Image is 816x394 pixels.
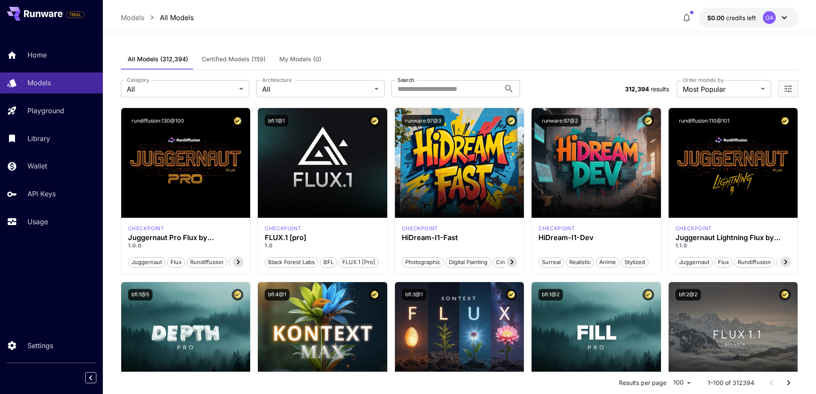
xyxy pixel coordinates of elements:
[128,225,164,232] p: checkpoint
[398,76,414,84] label: Search
[776,256,802,268] button: schnell
[566,258,594,267] span: Realistic
[402,225,438,232] div: HiDream Fast
[493,258,525,267] span: Cinematic
[127,76,149,84] label: Category
[734,256,774,268] button: rundiffusion
[265,242,380,250] p: 1.0
[683,84,757,94] span: Most Popular
[160,12,194,23] a: All Models
[265,256,318,268] button: Black Forest Labs
[265,289,290,301] button: bfl:4@1
[538,289,563,301] button: bfl:1@2
[128,55,188,63] span: All Models (312,394)
[683,76,723,84] label: Order models by
[777,258,802,267] span: schnell
[128,256,165,268] button: juggernaut
[128,289,152,301] button: bfl:1@5
[539,258,564,267] span: Surreal
[596,258,619,267] span: Anime
[66,12,84,18] span: TRIAL
[232,289,243,301] button: Certified Model – Vetted for best performance and includes a commercial license.
[643,115,654,126] button: Certified Model – Vetted for best performance and includes a commercial license.
[128,115,188,126] button: rundiffusion:130@100
[699,8,798,27] button: $0.00OA
[402,225,438,232] p: checkpoint
[707,14,726,21] span: $0.00
[676,225,712,232] div: FLUX.1 D
[780,374,797,391] button: Go to next page
[676,258,712,267] span: juggernaut
[66,9,85,20] span: Add your payment card to enable full platform functionality.
[121,12,144,23] p: Models
[127,84,236,94] span: All
[445,256,491,268] button: Digital Painting
[27,133,50,144] p: Library
[676,234,791,242] h3: Juggernaut Lightning Flux by RunDiffusion
[229,258,244,267] span: pro
[128,225,164,232] div: FLUX.1 D
[265,225,301,232] div: fluxpro
[27,340,53,351] p: Settings
[187,258,227,267] span: rundiffusion
[262,76,291,84] label: Architecture
[566,256,594,268] button: Realistic
[651,85,669,93] span: results
[320,258,337,267] span: BFL
[402,115,445,126] button: runware:97@3
[128,242,244,250] p: 1.0.0
[27,105,64,116] p: Playground
[538,225,575,232] div: HiDream Dev
[121,12,194,23] nav: breadcrumb
[643,289,654,301] button: Certified Model – Vetted for best performance and includes a commercial license.
[128,234,244,242] div: Juggernaut Pro Flux by RunDiffusion
[493,256,526,268] button: Cinematic
[27,217,48,227] p: Usage
[265,115,288,126] button: bfl:1@1
[714,256,732,268] button: flux
[85,372,96,383] button: Collapse sidebar
[676,289,701,301] button: bfl:2@2
[27,50,47,60] p: Home
[676,242,791,250] p: 1.1.0
[715,258,732,267] span: flux
[676,115,733,126] button: rundiffusion:110@101
[202,55,266,63] span: Certified Models (159)
[708,379,754,387] p: 1–100 of 312394
[265,234,380,242] h3: FLUX.1 [pro]
[670,376,694,389] div: 100
[27,161,47,171] p: Wallet
[726,14,756,21] span: credits left
[229,256,245,268] button: pro
[622,258,648,267] span: Stylized
[707,13,756,22] div: $0.00
[676,256,713,268] button: juggernaut
[262,84,371,94] span: All
[402,289,426,301] button: bfl:3@1
[783,84,793,94] button: Open more filters
[129,258,165,267] span: juggernaut
[538,256,564,268] button: Surreal
[625,85,649,93] span: 312,394
[779,115,791,126] button: Certified Model – Vetted for best performance and includes a commercial license.
[402,234,517,242] div: HiDream-I1-Fast
[27,189,56,199] p: API Keys
[92,370,103,385] div: Collapse sidebar
[676,225,712,232] p: checkpoint
[779,289,791,301] button: Certified Model – Vetted for best performance and includes a commercial license.
[320,256,337,268] button: BFL
[621,256,649,268] button: Stylized
[505,115,517,126] button: Certified Model – Vetted for best performance and includes a commercial license.
[538,115,581,126] button: runware:97@2
[538,225,575,232] p: checkpoint
[538,234,654,242] h3: HiDream-I1-Dev
[369,115,380,126] button: Certified Model – Vetted for best performance and includes a commercial license.
[446,258,490,267] span: Digital Painting
[402,258,443,267] span: Photographic
[763,11,776,24] div: OA
[339,258,378,267] span: FLUX.1 [pro]
[167,256,185,268] button: flux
